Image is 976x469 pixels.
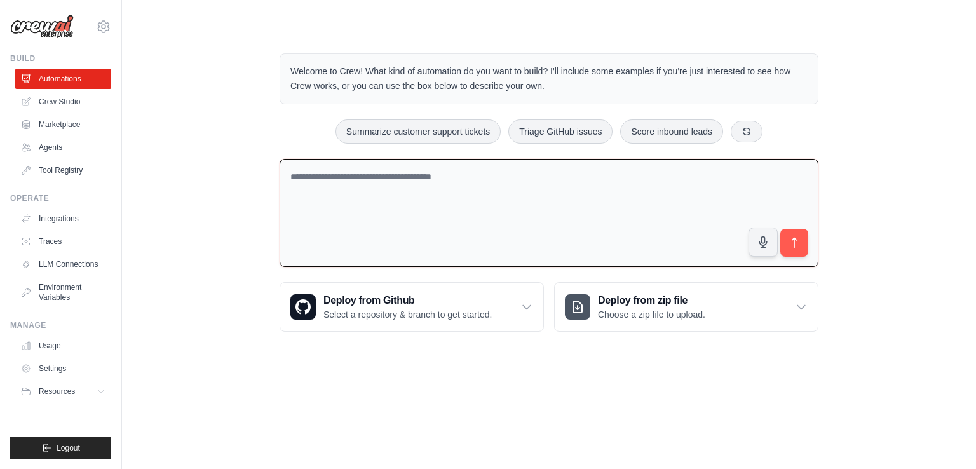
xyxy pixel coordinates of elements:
[15,381,111,402] button: Resources
[10,15,74,39] img: Logo
[335,119,501,144] button: Summarize customer support tickets
[10,437,111,459] button: Logout
[15,69,111,89] a: Automations
[15,160,111,180] a: Tool Registry
[57,443,80,453] span: Logout
[10,193,111,203] div: Operate
[912,408,976,469] iframe: Chat Widget
[15,336,111,356] a: Usage
[290,64,808,93] p: Welcome to Crew! What kind of automation do you want to build? I'll include some examples if you'...
[15,208,111,229] a: Integrations
[10,320,111,330] div: Manage
[15,358,111,379] a: Settings
[15,277,111,308] a: Environment Variables
[620,119,723,144] button: Score inbound leads
[15,137,111,158] a: Agents
[15,114,111,135] a: Marketplace
[15,92,111,112] a: Crew Studio
[598,308,705,321] p: Choose a zip file to upload.
[15,254,111,275] a: LLM Connections
[39,386,75,397] span: Resources
[598,293,705,308] h3: Deploy from zip file
[508,119,613,144] button: Triage GitHub issues
[323,293,492,308] h3: Deploy from Github
[323,308,492,321] p: Select a repository & branch to get started.
[15,231,111,252] a: Traces
[10,53,111,64] div: Build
